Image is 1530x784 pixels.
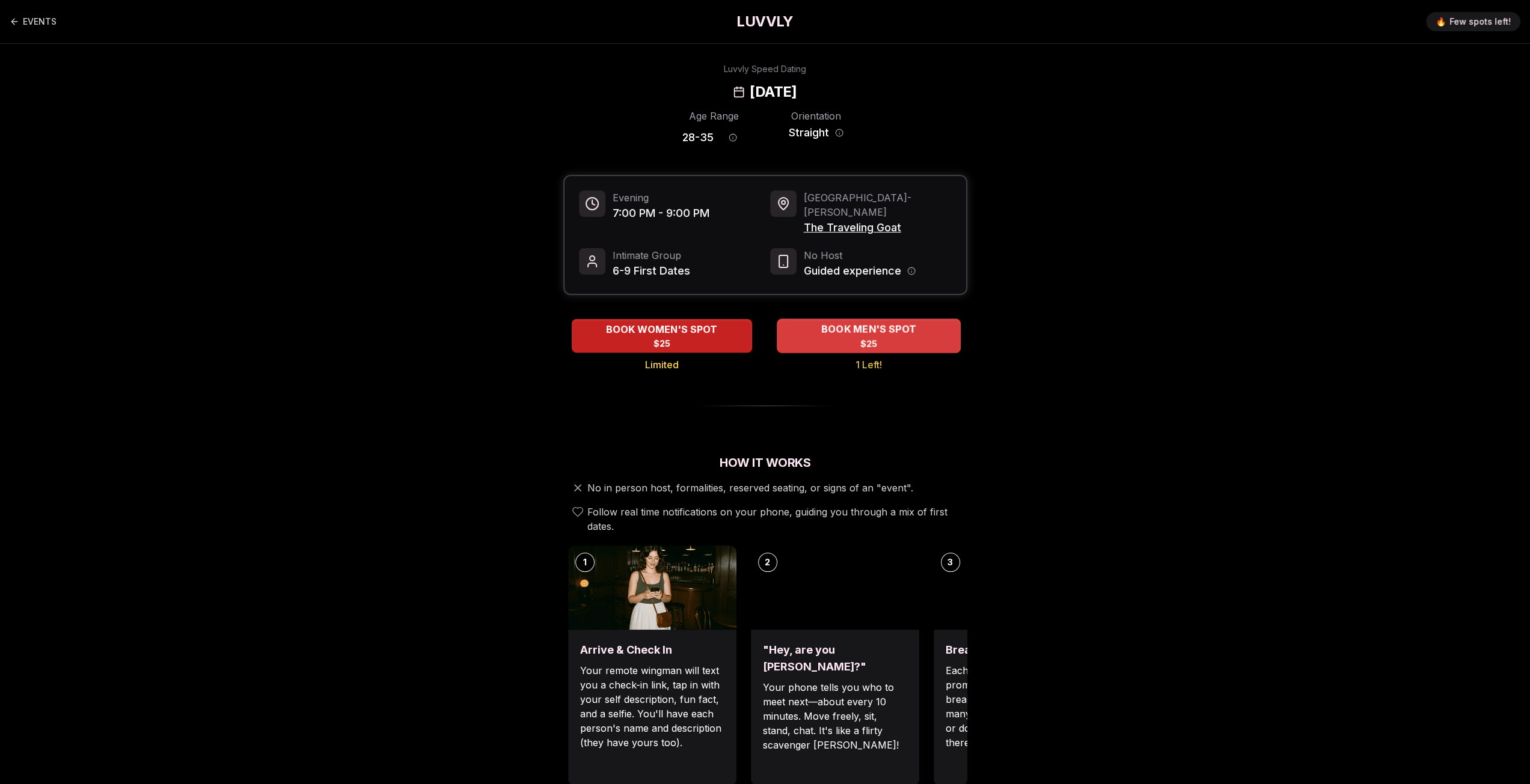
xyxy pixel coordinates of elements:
[645,357,679,372] span: Limited
[653,338,670,350] span: $25
[804,219,952,236] span: The Traveling Goat
[1436,16,1446,28] span: 🔥
[580,642,724,658] h3: Arrive & Check In
[860,338,877,350] span: $25
[758,553,777,572] div: 2
[613,205,709,222] span: 7:00 PM - 9:00 PM
[855,357,882,372] span: 1 Left!
[613,248,690,263] span: Intimate Group
[835,129,843,137] button: Orientation information
[604,322,720,336] span: BOOK WOMEN'S SPOT
[804,190,952,219] span: [GEOGRAPHIC_DATA] - [PERSON_NAME]
[763,680,907,752] p: Your phone tells you who to meet next—about every 10 minutes. Move freely, sit, stand, chat. It's...
[1449,16,1511,28] span: Few spots left!
[580,663,724,750] p: Your remote wingman will text you a check-in link, tap in with your self description, fun fact, a...
[572,319,752,353] button: BOOK WOMEN'S SPOT - Limited
[750,82,797,102] h2: [DATE]
[575,553,595,572] div: 1
[751,545,919,630] img: "Hey, are you Max?"
[613,190,709,205] span: Evening
[568,545,736,630] img: Arrive & Check In
[682,109,746,123] div: Age Range
[587,481,913,495] span: No in person host, formalities, reserved seating, or signs of an "event".
[763,642,907,675] h3: "Hey, are you [PERSON_NAME]?"
[613,263,690,279] span: 6-9 First Dates
[934,545,1102,630] img: Break the ice with prompts
[804,263,901,279] span: Guided experience
[587,505,962,533] span: Follow real time notifications on your phone, guiding you through a mix of first dates.
[804,248,916,263] span: No Host
[736,12,793,31] a: LUVVLY
[818,322,918,336] span: BOOK MEN'S SPOT
[777,318,961,353] button: BOOK MEN'S SPOT - 1 Left!
[724,63,806,75] div: Luvvly Speed Dating
[785,109,848,123] div: Orientation
[10,10,57,34] a: Back to events
[682,129,714,146] span: 28 - 35
[789,124,829,141] span: Straight
[720,124,746,151] button: Age range information
[563,454,967,471] h2: How It Works
[907,267,916,275] button: Host information
[941,553,960,572] div: 3
[946,663,1090,750] p: Each date will have new convo prompts on screen to help break the ice. Cycle through as many as y...
[946,642,1090,658] h3: Break the ice with prompts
